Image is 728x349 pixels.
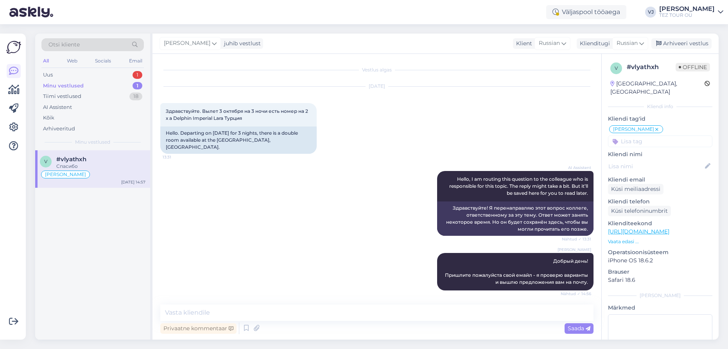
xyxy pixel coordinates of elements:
div: Väljaspool tööaega [546,5,626,19]
div: Email [127,56,144,66]
div: TEZ TOUR OÜ [659,12,715,18]
span: Otsi kliente [48,41,80,49]
span: AI Assistent [562,165,591,171]
p: iPhone OS 18.6.2 [608,256,712,265]
div: Klient [513,39,532,48]
div: [GEOGRAPHIC_DATA], [GEOGRAPHIC_DATA] [610,80,705,96]
span: [PERSON_NAME] [45,172,86,177]
span: v [615,65,618,71]
span: 13:31 [163,154,192,160]
span: Nähtud ✓ 14:56 [561,291,591,297]
div: Socials [93,56,113,66]
p: Safari 18.6 [608,276,712,284]
p: Kliendi nimi [608,150,712,158]
div: Küsi telefoninumbrit [608,206,671,216]
span: v [44,158,47,164]
p: Vaata edasi ... [608,238,712,245]
div: Klienditugi [577,39,610,48]
p: Klienditeekond [608,219,712,228]
div: juhib vestlust [221,39,261,48]
p: Kliendi email [608,176,712,184]
input: Lisa nimi [608,162,703,171]
div: Küsi meiliaadressi [608,184,663,194]
input: Lisa tag [608,135,712,147]
div: Kliendi info [608,103,712,110]
span: Saada [568,325,590,332]
div: Web [65,56,79,66]
div: All [41,56,50,66]
div: [PERSON_NAME] [659,6,715,12]
span: [PERSON_NAME] [558,247,591,253]
div: [DATE] [160,83,594,90]
div: Спасибо [56,163,145,170]
span: Russian [617,39,638,48]
span: Nähtud ✓ 13:31 [562,236,591,242]
div: 1 [133,71,142,79]
div: Uus [43,71,53,79]
p: Märkmed [608,304,712,312]
span: Offline [676,63,710,71]
a: [PERSON_NAME]TEZ TOUR OÜ [659,6,723,18]
p: Kliendi telefon [608,198,712,206]
div: # vlyathxh [627,62,676,72]
span: [PERSON_NAME] [613,127,654,132]
div: Здравствуйте! Я перенаправляю этот вопрос коллеге, ответственному за эту тему. Ответ может занять... [437,201,594,236]
span: Здравствуйте. Вылет 3 октября на 3 ночи есть номер на 2 х а Delphin Imperial Lara Турция [166,108,309,121]
div: Kõik [43,114,54,122]
div: Minu vestlused [43,82,84,90]
p: Kliendi tag'id [608,115,712,123]
div: Arhiveeri vestlus [651,38,712,49]
span: Hello, I am routing this question to the colleague who is responsible for this topic. The reply m... [449,176,589,196]
span: [PERSON_NAME] [164,39,210,48]
span: Minu vestlused [75,139,110,146]
div: 18 [129,93,142,100]
p: Operatsioonisüsteem [608,248,712,256]
img: Askly Logo [6,40,21,55]
div: Vestlus algas [160,66,594,73]
div: [DATE] 14:57 [121,179,145,185]
span: Russian [539,39,560,48]
div: Privaatne kommentaar [160,323,237,334]
div: 1 [133,82,142,90]
div: Hello. Departing on [DATE] for 3 nights, there is a double room available at the [GEOGRAPHIC_DATA... [160,126,317,154]
div: Arhiveeritud [43,125,75,133]
div: AI Assistent [43,103,72,111]
div: [PERSON_NAME] [608,292,712,299]
div: Tiimi vestlused [43,93,81,100]
span: #vlyathxh [56,156,86,163]
div: VJ [645,7,656,18]
a: [URL][DOMAIN_NAME] [608,228,669,235]
p: Brauser [608,268,712,276]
